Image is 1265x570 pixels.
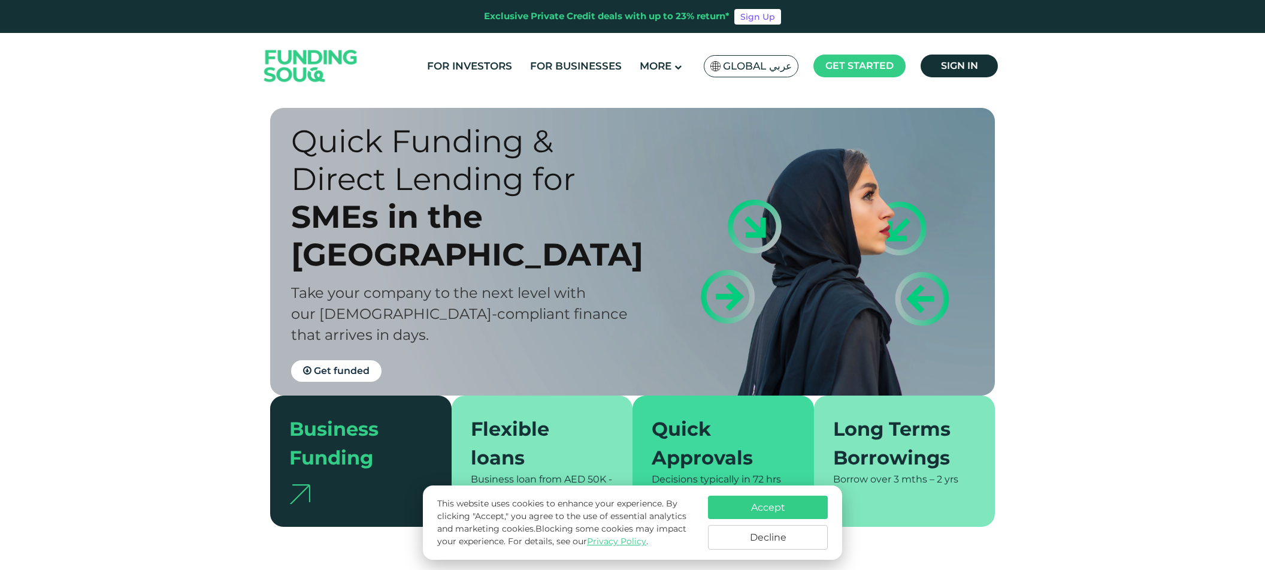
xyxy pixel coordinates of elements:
[471,474,562,485] span: Business loan from
[723,59,792,73] span: Global عربي
[252,36,370,96] img: Logo
[424,56,515,76] a: For Investors
[587,536,646,547] a: Privacy Policy
[471,415,600,472] div: Flexible loans
[289,415,418,472] div: Business Funding
[833,474,891,485] span: Borrow over
[708,525,828,550] button: Decline
[437,497,696,548] p: This website uses cookies to enhance your experience. By clicking "Accept," you agree to the use ...
[289,484,310,504] img: arrow
[825,60,894,71] span: Get started
[710,61,721,71] img: SA Flag
[314,365,370,376] span: Get funded
[291,198,653,273] div: SMEs in the [GEOGRAPHIC_DATA]
[753,474,781,485] span: 72 hrs
[437,523,686,547] span: Blocking some cookies may impact your experience.
[652,415,780,472] div: Quick Approvals
[708,496,828,519] button: Accept
[652,474,750,485] span: Decisions typically in
[941,60,978,71] span: Sign in
[291,360,382,382] a: Get funded
[527,56,625,76] a: For Businesses
[291,122,653,198] div: Quick Funding & Direct Lending for
[508,536,648,547] span: For details, see our .
[640,60,671,72] span: More
[484,10,730,23] div: Exclusive Private Credit deals with up to 23% return*
[734,9,781,25] a: Sign Up
[894,474,958,485] span: 3 mths – 2 yrs
[833,415,962,472] div: Long Terms Borrowings
[921,55,998,77] a: Sign in
[291,284,628,343] span: Take your company to the next level with our [DEMOGRAPHIC_DATA]-compliant finance that arrives in...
